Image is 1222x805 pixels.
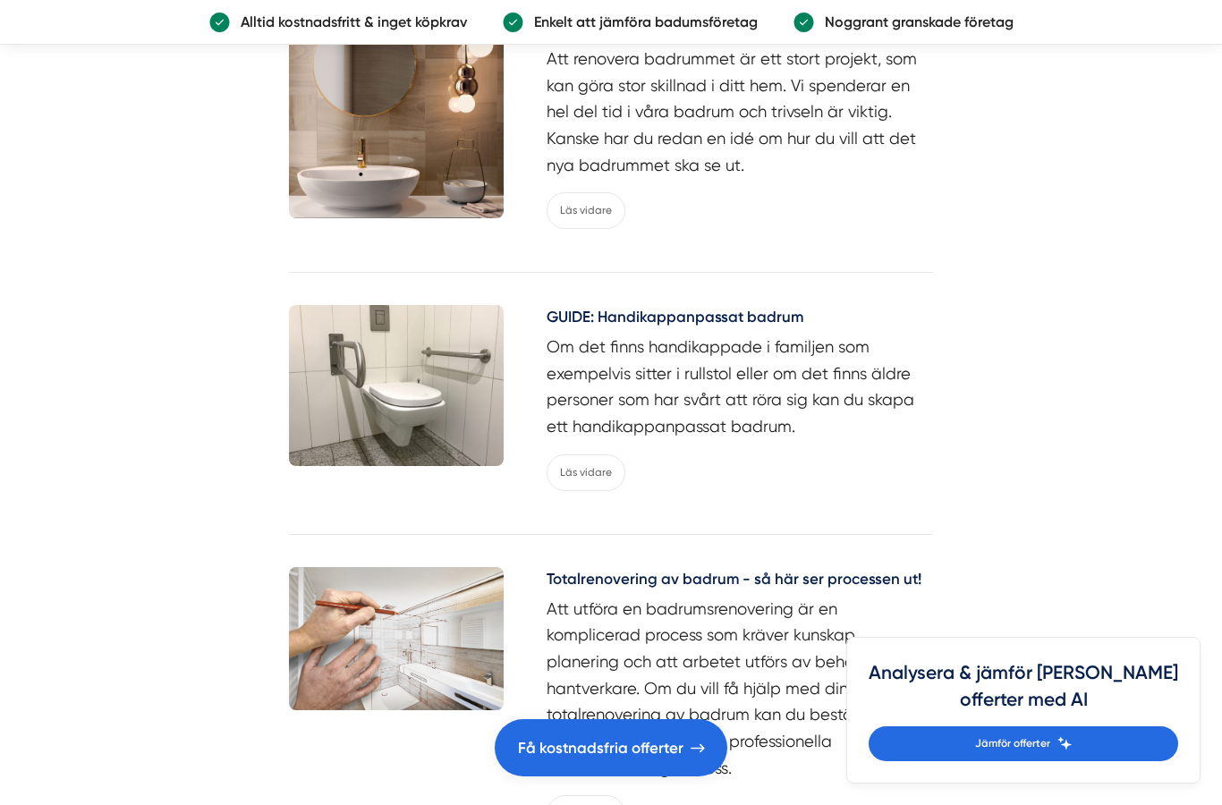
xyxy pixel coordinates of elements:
[547,567,933,596] a: Totalrenovering av badrum - så här ser processen ut!
[547,305,933,334] a: GUIDE: Handikappanpassat badrum
[869,659,1178,726] h4: Analysera & jämför [PERSON_NAME] offerter med AI
[289,305,504,466] img: GUIDE: Handikappanpassat badrum
[547,46,933,178] p: Att renovera badrummet är ett stort projekt, som kan göra stor skillnad i ditt hem. Vi spenderar ...
[547,192,625,229] a: Läs vidare
[523,11,758,33] p: Enkelt att jämföra badumsföretag
[289,567,504,710] img: Totalrenovering av badrum - så här ser processen ut!
[518,736,683,760] span: Få kostnadsfria offerter
[547,596,933,782] p: Att utföra en badrumsrenovering är en komplicerad process som kräver kunskap, planering och att a...
[547,454,625,491] a: Läs vidare
[869,726,1178,761] a: Jämför offerter
[230,11,467,33] p: Alltid kostnadsfritt & inget köpkrav
[975,735,1050,752] span: Jämför offerter
[547,334,933,440] p: Om det finns handikappade i familjen som exempelvis sitter i rullstol eller om det finns äldre pe...
[814,11,1014,33] p: Noggrant granskade företag
[495,719,727,776] a: Få kostnadsfria offerter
